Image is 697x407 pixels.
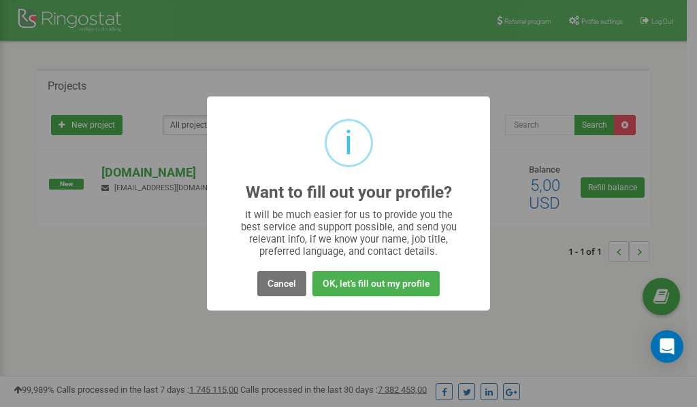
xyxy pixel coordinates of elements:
[246,183,452,202] h2: Want to fill out your profile?
[651,330,683,363] div: Open Intercom Messenger
[344,121,353,165] div: i
[257,271,306,296] button: Cancel
[312,271,440,296] button: OK, let's fill out my profile
[234,209,464,258] div: It will be much easier for us to provide you the best service and support possible, and send you ...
